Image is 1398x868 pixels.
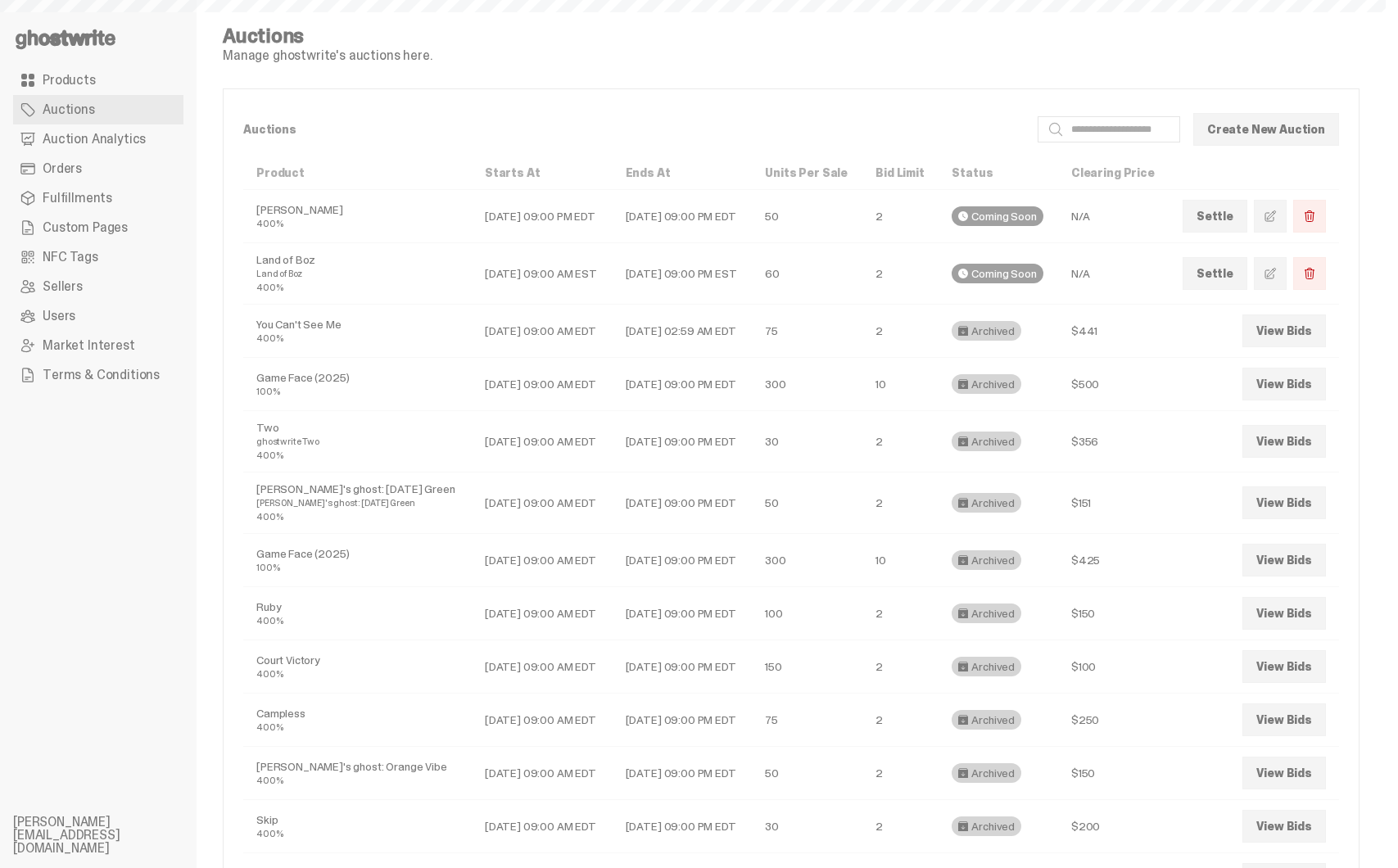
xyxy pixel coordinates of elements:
[43,162,82,175] span: Orders
[13,213,183,242] a: Custom Pages
[939,156,1058,190] th: Status
[613,640,753,694] td: [DATE] 09:00 PM EDT
[952,493,1021,513] div: Archived
[472,305,613,358] td: [DATE] 09:00 AM EDT
[243,800,472,853] td: Skip
[613,747,753,800] td: [DATE] 09:00 PM EDT
[13,242,183,272] a: NFC Tags
[13,154,183,183] a: Orders
[243,156,472,190] th: Product
[13,66,183,95] a: Products
[1242,368,1326,400] a: View Bids
[752,190,862,243] td: 50
[485,165,541,180] a: Starts At
[256,721,283,733] small: 400%
[952,763,1021,783] div: Archived
[13,95,183,124] a: Auctions
[43,103,95,116] span: Auctions
[1242,486,1326,519] a: View Bids
[1058,747,1170,800] td: $150
[472,472,613,534] td: [DATE] 09:00 AM EDT
[256,282,283,293] small: 400%
[243,124,1025,135] p: Auctions
[256,668,283,680] small: 400%
[752,587,862,640] td: 100
[243,694,472,747] td: Campless
[626,165,671,180] a: Ends At
[256,775,283,786] small: 400%
[243,358,472,411] td: Game Face (2025)
[43,339,135,352] span: Market Interest
[613,800,753,853] td: [DATE] 09:00 PM EDT
[952,374,1021,394] div: Archived
[613,305,753,358] td: [DATE] 02:59 AM EDT
[243,747,472,800] td: [PERSON_NAME]'s ghost: Orange Vibe
[472,411,613,472] td: [DATE] 09:00 AM EDT
[1058,190,1170,243] td: N/A
[472,800,613,853] td: [DATE] 09:00 AM EDT
[243,190,472,243] td: [PERSON_NAME]
[472,694,613,747] td: [DATE] 09:00 AM EDT
[752,800,862,853] td: 30
[472,747,613,800] td: [DATE] 09:00 AM EDT
[13,301,183,331] a: Users
[752,243,862,305] td: 60
[613,694,753,747] td: [DATE] 09:00 PM EDT
[613,411,753,472] td: [DATE] 09:00 PM EDT
[1058,640,1170,694] td: $100
[256,450,283,461] small: 400%
[256,332,283,344] small: 400%
[43,221,128,234] span: Custom Pages
[1242,650,1326,683] a: View Bids
[13,331,183,360] a: Market Interest
[223,26,432,46] h4: Auctions
[952,550,1021,570] div: Archived
[243,640,472,694] td: Court Victory
[43,74,96,87] span: Products
[862,358,939,411] td: 10
[952,321,1021,341] div: Archived
[243,472,472,534] td: [PERSON_NAME]'s ghost: [DATE] Green
[862,472,939,534] td: 2
[243,305,472,358] td: You Can't See Me
[752,358,862,411] td: 300
[1058,305,1170,358] td: $441
[1183,200,1247,233] a: Settle
[472,534,613,587] td: [DATE] 09:00 AM EDT
[862,534,939,587] td: 10
[752,534,862,587] td: 300
[1242,544,1326,576] a: View Bids
[243,411,472,472] td: Two
[752,411,862,472] td: 30
[1242,425,1326,458] a: View Bids
[43,368,160,382] span: Terms & Conditions
[952,206,1043,226] div: Coming Soon
[862,305,939,358] td: 2
[43,192,112,205] span: Fulfillments
[613,472,753,534] td: [DATE] 09:00 PM EDT
[613,190,753,243] td: [DATE] 09:00 PM EDT
[243,534,472,587] td: Game Face (2025)
[952,604,1021,623] div: Archived
[862,190,939,243] td: 2
[613,358,753,411] td: [DATE] 09:00 PM EDT
[862,411,939,472] td: 2
[952,657,1021,676] div: Archived
[256,268,302,279] small: Land of Boz
[1058,534,1170,587] td: $425
[472,358,613,411] td: [DATE] 09:00 AM EDT
[613,534,753,587] td: [DATE] 09:00 PM EDT
[256,562,279,573] small: 100%
[752,640,862,694] td: 150
[862,747,939,800] td: 2
[862,156,939,190] th: Bid Limit
[243,243,472,305] td: Land of Boz
[1058,411,1170,472] td: $356
[952,710,1021,730] div: Archived
[752,747,862,800] td: 50
[13,124,183,154] a: Auction Analytics
[862,694,939,747] td: 2
[613,587,753,640] td: [DATE] 09:00 PM EDT
[862,800,939,853] td: 2
[13,360,183,390] a: Terms & Conditions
